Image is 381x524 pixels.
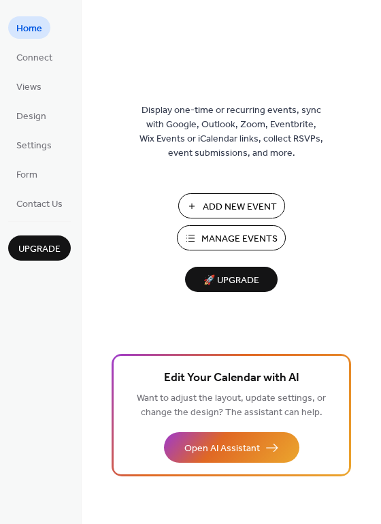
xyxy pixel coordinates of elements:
[177,225,286,250] button: Manage Events
[203,200,277,214] span: Add New Event
[16,168,37,182] span: Form
[16,80,42,95] span: Views
[8,163,46,185] a: Form
[8,133,60,156] a: Settings
[16,197,63,212] span: Contact Us
[164,369,299,388] span: Edit Your Calendar with AI
[16,139,52,153] span: Settings
[8,46,61,68] a: Connect
[18,242,61,257] span: Upgrade
[137,389,326,422] span: Want to adjust the layout, update settings, or change the design? The assistant can help.
[185,267,278,292] button: 🚀 Upgrade
[16,110,46,124] span: Design
[8,75,50,97] a: Views
[193,272,269,290] span: 🚀 Upgrade
[8,192,71,214] a: Contact Us
[139,103,323,161] span: Display one-time or recurring events, sync with Google, Outlook, Zoom, Eventbrite, Wix Events or ...
[8,235,71,261] button: Upgrade
[16,51,52,65] span: Connect
[16,22,42,36] span: Home
[201,232,278,246] span: Manage Events
[178,193,285,218] button: Add New Event
[8,104,54,127] a: Design
[8,16,50,39] a: Home
[184,442,260,456] span: Open AI Assistant
[164,432,299,463] button: Open AI Assistant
